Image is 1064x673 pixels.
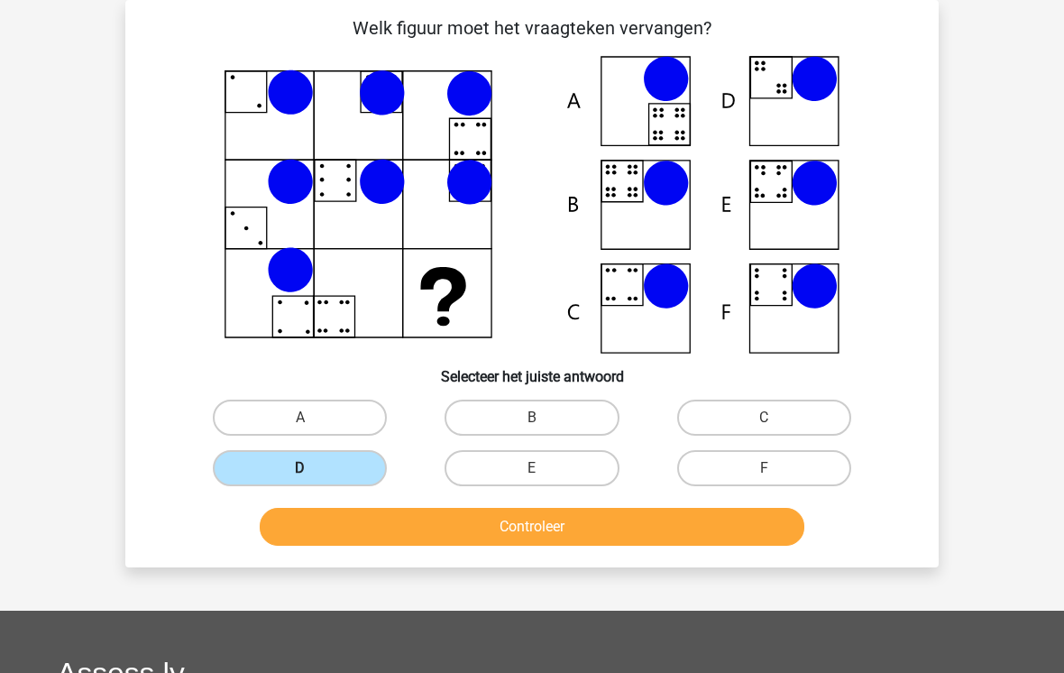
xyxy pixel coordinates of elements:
label: D [213,450,387,486]
label: C [677,400,851,436]
label: E [445,450,619,486]
label: A [213,400,387,436]
h6: Selecteer het juiste antwoord [154,354,910,385]
label: F [677,450,851,486]
button: Controleer [260,508,805,546]
label: B [445,400,619,436]
p: Welk figuur moet het vraagteken vervangen? [154,14,910,41]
